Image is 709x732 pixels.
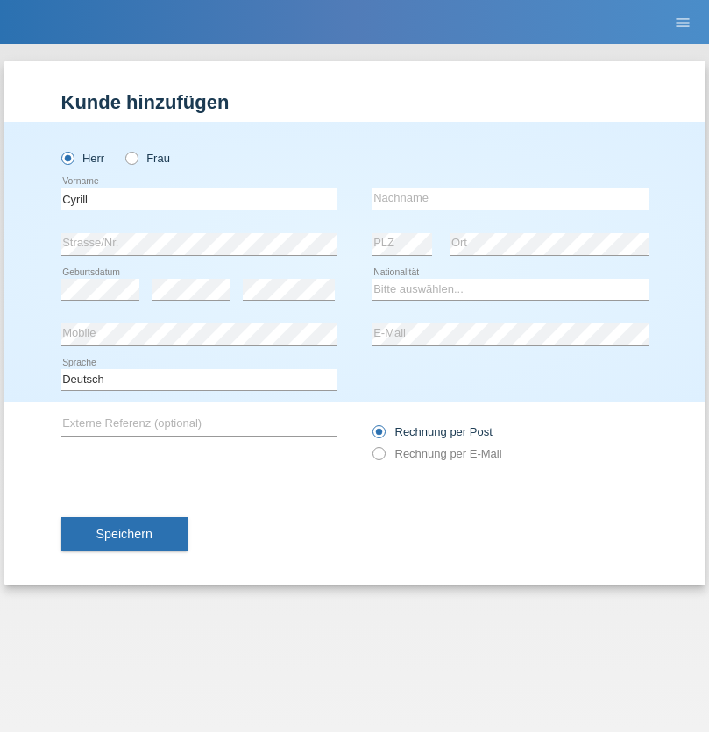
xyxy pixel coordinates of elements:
[125,152,137,163] input: Frau
[125,152,170,165] label: Frau
[372,425,384,447] input: Rechnung per Post
[96,527,152,541] span: Speichern
[61,152,73,163] input: Herr
[372,447,502,460] label: Rechnung per E-Mail
[372,447,384,469] input: Rechnung per E-Mail
[61,91,649,113] h1: Kunde hinzufügen
[674,14,691,32] i: menu
[372,425,493,438] label: Rechnung per Post
[61,152,105,165] label: Herr
[61,517,188,551] button: Speichern
[665,17,700,27] a: menu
